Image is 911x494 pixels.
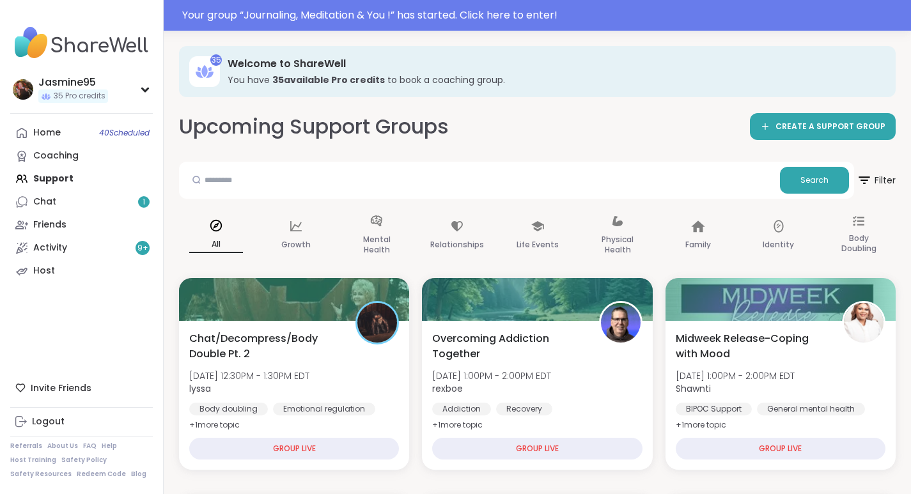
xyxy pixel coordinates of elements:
p: Physical Health [591,232,645,258]
div: Your group “ Journaling, Meditation & You ! ” has started. Click here to enter! [182,8,903,23]
div: Coaching [33,150,79,162]
b: 35 available Pro credit s [272,73,385,86]
h3: You have to book a coaching group. [228,73,878,86]
div: Invite Friends [10,376,153,399]
button: Filter [857,162,896,199]
div: GROUP LIVE [432,438,642,459]
p: Growth [281,237,311,252]
button: Search [780,167,849,194]
img: Jasmine95 [13,79,33,100]
a: Help [102,442,117,451]
p: All [189,236,243,253]
p: Mental Health [350,232,403,258]
img: rexboe [601,303,641,343]
p: Family [685,237,711,252]
div: Logout [32,415,65,428]
div: Jasmine95 [38,75,108,89]
span: Chat/Decompress/Body Double Pt. 2 [189,331,341,362]
div: Activity [33,242,67,254]
h2: Upcoming Support Groups [179,112,449,141]
b: rexboe [432,382,463,395]
p: Relationships [430,237,484,252]
a: About Us [47,442,78,451]
div: Body doubling [189,403,268,415]
div: Home [33,127,61,139]
div: GROUP LIVE [189,438,399,459]
span: [DATE] 1:00PM - 2:00PM EDT [676,369,795,382]
h3: Welcome to ShareWell [228,57,878,71]
span: 9 + [137,243,148,254]
b: lyssa [189,382,211,395]
a: Safety Resources [10,470,72,479]
div: BIPOC Support [676,403,752,415]
p: Body Doubling [832,231,885,256]
a: Home40Scheduled [10,121,153,144]
span: [DATE] 1:00PM - 2:00PM EDT [432,369,551,382]
div: General mental health [757,403,865,415]
b: Shawnti [676,382,711,395]
a: Blog [131,470,146,479]
div: Friends [33,219,66,231]
span: Search [800,174,829,186]
img: ShareWell Nav Logo [10,20,153,65]
span: Midweek Release-Coping with Mood [676,331,828,362]
a: FAQ [83,442,97,451]
span: [DATE] 12:30PM - 1:30PM EDT [189,369,309,382]
a: Logout [10,410,153,433]
span: CREATE A SUPPORT GROUP [775,121,885,132]
span: 1 [143,197,145,208]
div: Host [33,265,55,277]
div: Emotional regulation [273,403,375,415]
a: Redeem Code [77,470,126,479]
a: CREATE A SUPPORT GROUP [750,113,896,140]
p: Identity [763,237,794,252]
div: Recovery [496,403,552,415]
span: Filter [857,165,896,196]
a: Host Training [10,456,56,465]
a: Friends [10,213,153,236]
div: Chat [33,196,56,208]
div: GROUP LIVE [676,438,885,459]
a: Activity9+ [10,236,153,259]
a: Safety Policy [61,456,107,465]
img: lyssa [357,303,397,343]
a: Host [10,259,153,282]
a: Chat1 [10,190,153,213]
div: 35 [210,54,222,66]
a: Coaching [10,144,153,167]
img: Shawnti [844,303,884,343]
span: 35 Pro credits [54,91,105,102]
p: Life Events [517,237,559,252]
span: Overcoming Addiction Together [432,331,584,362]
a: Referrals [10,442,42,451]
div: Addiction [432,403,491,415]
span: 40 Scheduled [99,128,150,138]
